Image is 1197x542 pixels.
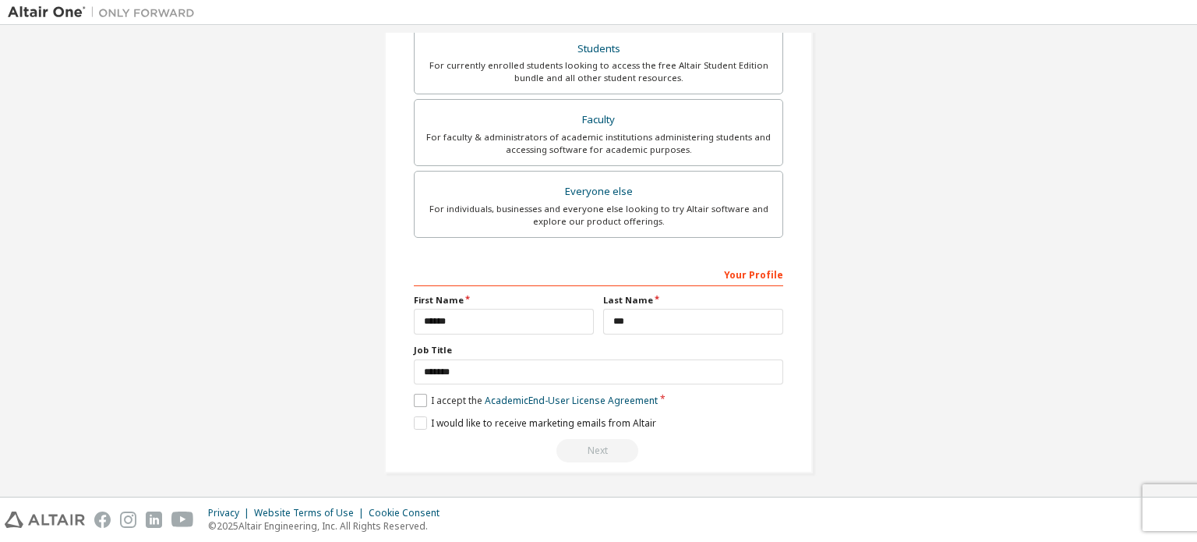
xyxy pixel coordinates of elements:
[369,507,449,519] div: Cookie Consent
[414,394,658,407] label: I accept the
[424,181,773,203] div: Everyone else
[424,131,773,156] div: For faculty & administrators of academic institutions administering students and accessing softwa...
[414,416,656,430] label: I would like to receive marketing emails from Altair
[208,507,254,519] div: Privacy
[603,294,783,306] label: Last Name
[8,5,203,20] img: Altair One
[414,439,783,462] div: You need to provide your academic email
[414,261,783,286] div: Your Profile
[120,512,136,528] img: instagram.svg
[171,512,194,528] img: youtube.svg
[5,512,85,528] img: altair_logo.svg
[208,519,449,533] p: © 2025 Altair Engineering, Inc. All Rights Reserved.
[254,507,369,519] div: Website Terms of Use
[424,59,773,84] div: For currently enrolled students looking to access the free Altair Student Edition bundle and all ...
[424,109,773,131] div: Faculty
[414,344,783,356] label: Job Title
[424,203,773,228] div: For individuals, businesses and everyone else looking to try Altair software and explore our prod...
[485,394,658,407] a: Academic End-User License Agreement
[414,294,594,306] label: First Name
[146,512,162,528] img: linkedin.svg
[94,512,111,528] img: facebook.svg
[424,38,773,60] div: Students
